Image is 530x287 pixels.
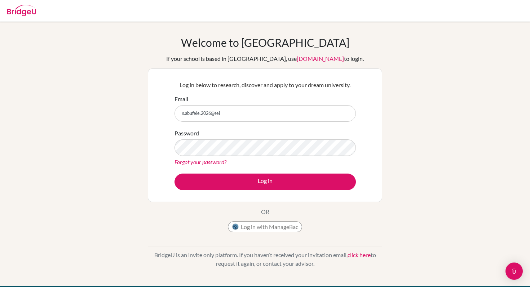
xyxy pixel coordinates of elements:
h1: Welcome to [GEOGRAPHIC_DATA] [181,36,349,49]
a: Forgot your password? [175,158,226,165]
img: Bridge-U [7,5,36,16]
div: Open Intercom Messenger [505,263,523,280]
p: Log in below to research, discover and apply to your dream university. [175,81,356,89]
button: Log in [175,174,356,190]
p: BridgeU is an invite only platform. If you haven’t received your invitation email, to request it ... [148,251,382,268]
a: click here [348,251,371,258]
button: Log in with ManageBac [228,221,302,232]
label: Email [175,95,188,103]
p: OR [261,207,269,216]
div: If your school is based in [GEOGRAPHIC_DATA], use to login. [166,54,364,63]
a: [DOMAIN_NAME] [297,55,344,62]
label: Password [175,129,199,138]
